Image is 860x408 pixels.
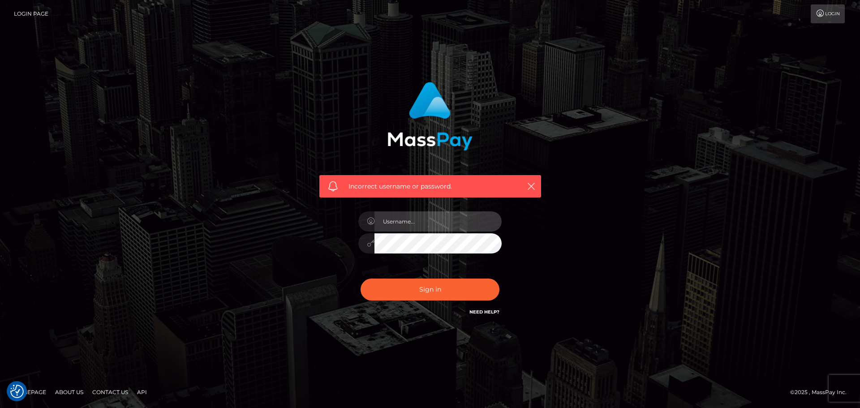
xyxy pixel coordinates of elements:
[10,385,24,398] img: Revisit consent button
[374,211,502,232] input: Username...
[387,82,473,150] img: MassPay Login
[10,385,24,398] button: Consent Preferences
[14,4,48,23] a: Login Page
[811,4,845,23] a: Login
[348,182,512,191] span: Incorrect username or password.
[10,385,50,399] a: Homepage
[133,385,150,399] a: API
[52,385,87,399] a: About Us
[790,387,853,397] div: © 2025 , MassPay Inc.
[89,385,132,399] a: Contact Us
[469,309,499,315] a: Need Help?
[361,279,499,301] button: Sign in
